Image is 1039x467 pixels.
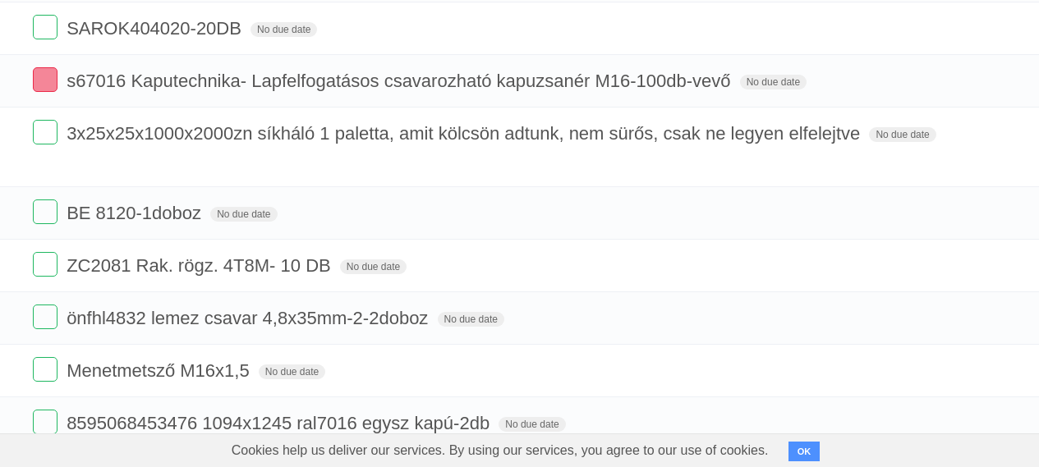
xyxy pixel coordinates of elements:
[33,304,57,329] label: Done
[33,252,57,277] label: Done
[251,22,317,37] span: No due date
[215,434,785,467] span: Cookies help us deliver our services. By using our services, you agree to our use of cookies.
[33,67,57,92] label: Done
[67,255,335,276] span: ZC2081 Rak. rögz. 4T8M- 10 DB
[499,417,565,432] span: No due date
[438,312,504,327] span: No due date
[67,360,254,381] span: Menetmetsző M16x1,5
[740,75,807,89] span: No due date
[340,259,407,274] span: No due date
[210,207,277,222] span: No due date
[67,71,734,91] span: s67016 Kaputechnika- Lapfelfogatásos csavarozható kapuzsanér M16-100db-vevő
[67,203,205,223] span: BE 8120-1doboz
[33,120,57,144] label: Done
[67,18,246,39] span: SAROK404020-20DB
[259,364,325,379] span: No due date
[67,308,432,328] span: önfhl4832 lemez csavar 4,8x35mm-2-2doboz
[67,413,494,433] span: 8595068453476 1094x1245 ral7016 egysz kapú-2db
[33,15,57,39] label: Done
[67,123,864,144] span: 3x25x25x1000x2000zn síkháló 1 paletta, amit kölcsön adtunk, nem sürős, csak ne legyen elfelejtve
[33,410,57,434] label: Done
[788,442,821,461] button: OK
[869,127,936,142] span: No due date
[33,199,57,224] label: Done
[33,357,57,382] label: Done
